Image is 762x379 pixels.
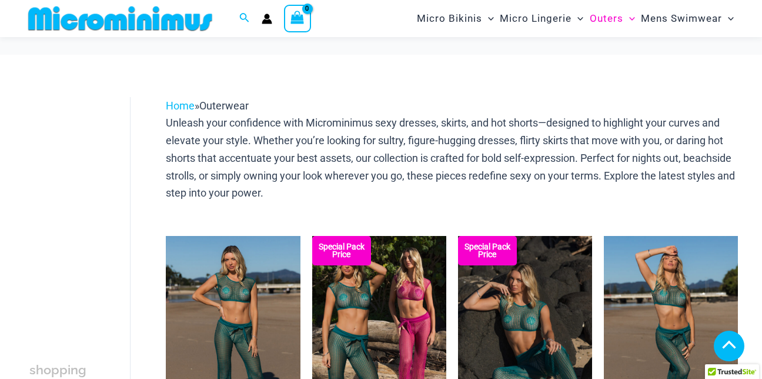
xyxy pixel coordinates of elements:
a: Micro LingerieMenu ToggleMenu Toggle [497,4,586,34]
img: MM SHOP LOGO FLAT [24,5,217,32]
span: » [166,99,249,112]
b: Special Pack Price [458,243,517,258]
a: Mens SwimwearMenu ToggleMenu Toggle [638,4,737,34]
span: Menu Toggle [571,4,583,34]
iframe: TrustedSite Certified [29,88,135,323]
a: Account icon link [262,14,272,24]
a: View Shopping Cart, empty [284,5,311,32]
a: OutersMenu ToggleMenu Toggle [587,4,638,34]
span: Menu Toggle [722,4,734,34]
span: shopping [29,363,86,377]
a: Home [166,99,195,112]
span: Outerwear [199,99,249,112]
span: Micro Bikinis [417,4,482,34]
span: Menu Toggle [623,4,635,34]
span: Outers [590,4,623,34]
span: Mens Swimwear [641,4,722,34]
b: Special Pack Price [312,243,371,258]
a: Search icon link [239,11,250,26]
span: Micro Lingerie [500,4,571,34]
a: Micro BikinisMenu ToggleMenu Toggle [414,4,497,34]
nav: Site Navigation [412,2,738,35]
p: Unleash your confidence with Microminimus sexy dresses, skirts, and hot shorts—designed to highli... [166,114,738,202]
span: Menu Toggle [482,4,494,34]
